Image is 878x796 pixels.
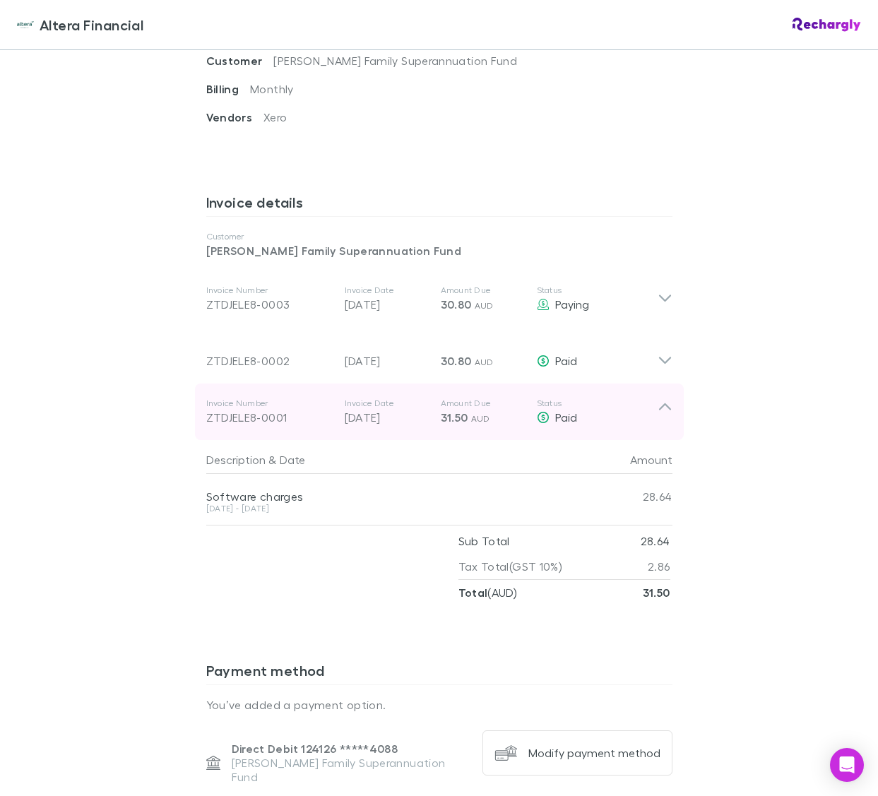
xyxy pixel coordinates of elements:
span: Billing [206,82,251,96]
img: Rechargly Logo [793,18,861,32]
h3: Invoice details [206,194,672,216]
p: ( AUD ) [458,580,518,605]
div: [DATE] - [DATE] [206,504,588,513]
p: Amount Due [441,398,526,409]
p: Amount Due [441,285,526,296]
img: Modify payment method's Logo [494,742,517,764]
span: 30.80 [441,354,472,368]
span: AUD [475,300,494,311]
p: [DATE] [345,409,429,426]
div: 28.64 [588,474,672,519]
strong: 31.50 [643,586,670,600]
span: Paid [555,410,577,424]
img: Altera Financial's Logo [17,16,34,33]
span: Paid [555,354,577,367]
p: Tax Total (GST 10%) [458,554,563,579]
div: Software charges [206,489,588,504]
span: AUD [475,357,494,367]
span: Monthly [250,82,294,95]
div: Modify payment method [528,746,660,760]
p: Status [537,285,658,296]
span: Altera Financial [40,14,143,35]
div: ZTDJELE8-0001 [206,409,333,426]
p: Direct Debit 124126 ***** 4088 [232,742,471,756]
div: Open Intercom Messenger [830,748,864,782]
span: Xero [263,110,287,124]
div: ZTDJELE8-0003 [206,296,333,313]
span: Paying [555,297,589,311]
div: Invoice NumberZTDJELE8-0003Invoice Date[DATE]Amount Due30.80 AUDStatusPaying [195,271,684,327]
p: [DATE] [345,352,429,369]
strong: Total [458,586,488,600]
span: 31.50 [441,410,468,424]
span: 30.80 [441,297,472,311]
p: [PERSON_NAME] Family Superannuation Fund [206,242,672,259]
p: Customer [206,231,672,242]
p: Invoice Date [345,398,429,409]
p: [PERSON_NAME] Family Superannuation Fund [232,756,471,784]
span: [PERSON_NAME] Family Superannuation Fund [273,54,517,67]
p: Status [537,398,658,409]
p: You’ve added a payment option. [206,696,672,713]
span: AUD [471,413,490,424]
p: [DATE] [345,296,429,313]
div: & [206,446,582,474]
span: Customer [206,54,274,68]
button: Date [280,446,305,474]
button: Description [206,446,266,474]
span: Vendors [206,110,264,124]
div: ZTDJELE8-0002 [206,352,333,369]
h3: Payment method [206,662,672,684]
p: Sub Total [458,528,510,554]
p: Invoice Date [345,285,429,296]
p: 28.64 [641,528,670,554]
div: Invoice NumberZTDJELE8-0001Invoice Date[DATE]Amount Due31.50 AUDStatusPaid [195,384,684,440]
p: Invoice Number [206,398,333,409]
p: 2.86 [648,554,670,579]
button: Modify payment method [482,730,672,776]
div: ZTDJELE8-0002[DATE]30.80 AUDPaid [195,327,684,384]
p: Invoice Number [206,285,333,296]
